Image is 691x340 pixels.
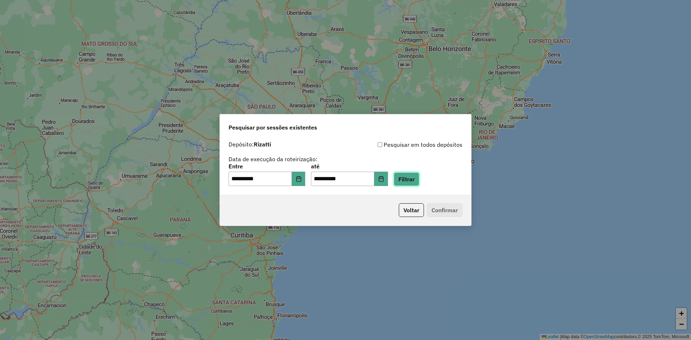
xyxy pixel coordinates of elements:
button: Filtrar [394,172,419,186]
label: Depósito: [229,140,271,149]
span: Pesquisar por sessões existentes [229,123,317,132]
label: Entre [229,162,305,171]
div: Pesquisar em todos depósitos [345,140,462,149]
label: até [311,162,388,171]
button: Choose Date [292,172,306,186]
strong: Rizatti [254,141,271,148]
button: Choose Date [374,172,388,186]
label: Data de execução da roteirização: [229,155,317,163]
button: Voltar [399,203,424,217]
